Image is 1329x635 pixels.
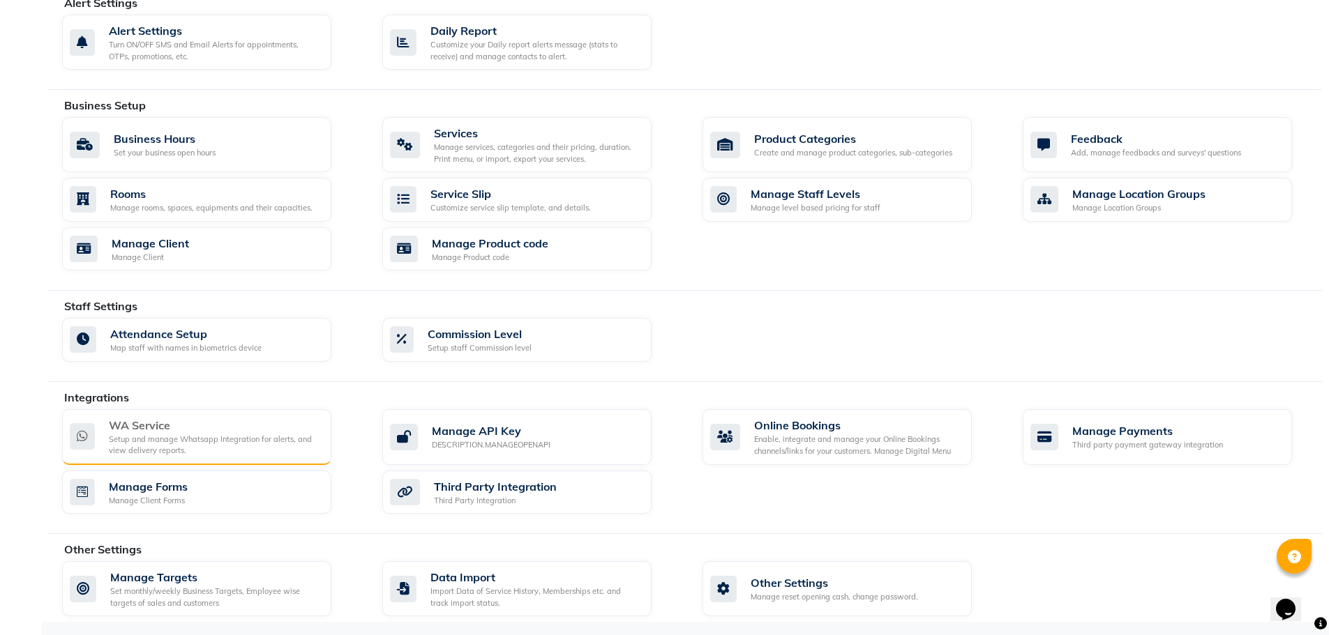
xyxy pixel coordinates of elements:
[109,39,320,62] div: Turn ON/OFF SMS and Email Alerts for appointments, OTPs, promotions, etc.
[62,227,361,271] a: Manage ClientManage Client
[703,178,1002,222] a: Manage Staff LevelsManage level based pricing for staff
[109,434,320,457] div: Setup and manage Whatsapp Integration for alerts, and view delivery reports.
[1023,178,1322,222] a: Manage Location GroupsManage Location Groups
[432,422,550,439] div: Manage API Key
[114,130,216,147] div: Business Hours
[428,342,532,354] div: Setup staff Commission level
[428,326,532,342] div: Commission Level
[1071,130,1241,147] div: Feedback
[109,22,320,39] div: Alert Settings
[1071,147,1241,159] div: Add, manage feedbacks and surveys' questions
[703,561,1002,616] a: Other SettingsManage reset opening cash, change password.
[62,117,361,172] a: Business HoursSet your business open hours
[382,318,682,362] a: Commission LevelSetup staff Commission level
[432,252,548,263] div: Manage Product code
[110,185,313,202] div: Rooms
[109,417,320,434] div: WA Service
[62,178,361,222] a: RoomsManage rooms, spaces, equipments and their capacities.
[62,561,361,616] a: Manage TargetsSet monthly/weekly Business Targets, Employee wise targets of sales and customers
[109,495,188,507] div: Manage Client Forms
[62,470,361,514] a: Manage FormsManage Client Forms
[382,561,682,616] a: Data ImportImport Data of Service History, Memberships etc. and track import status.
[432,439,550,451] div: DESCRIPTION.MANAGEOPENAPI
[430,22,640,39] div: Daily Report
[432,235,548,252] div: Manage Product code
[109,478,188,495] div: Manage Forms
[62,15,361,70] a: Alert SettingsTurn ON/OFF SMS and Email Alerts for appointments, OTPs, promotions, etc.
[382,470,682,514] a: Third Party IntegrationThird Party Integration
[703,409,1002,465] a: Online BookingsEnable, integrate and manage your Online Bookings channels/links for your customer...
[382,178,682,222] a: Service SlipCustomize service slip template, and details.
[430,202,591,214] div: Customize service slip template, and details.
[754,434,961,457] div: Enable, integrate and manage your Online Bookings channels/links for your customers. Manage Digit...
[110,342,262,354] div: Map staff with names in biometrics device
[62,318,361,362] a: Attendance SetupMap staff with names in biometrics device
[1023,117,1322,172] a: FeedbackAdd, manage feedbacks and surveys' questions
[110,586,320,609] div: Set monthly/weekly Business Targets, Employee wise targets of sales and customers
[754,130,952,147] div: Product Categories
[1270,579,1315,621] iframe: chat widget
[382,409,682,465] a: Manage API KeyDESCRIPTION.MANAGEOPENAPI
[62,409,361,465] a: WA ServiceSetup and manage Whatsapp Integration for alerts, and view delivery reports.
[430,569,640,586] div: Data Import
[112,252,189,263] div: Manage Client
[430,586,640,609] div: Import Data of Service History, Memberships etc. and track import status.
[1072,422,1223,439] div: Manage Payments
[751,202,880,214] div: Manage level based pricing for staff
[114,147,216,159] div: Set your business open hours
[754,417,961,434] div: Online Bookings
[434,478,557,495] div: Third Party Integration
[430,39,640,62] div: Customize your Daily report alerts message (stats to receive) and manage contacts to alert.
[110,569,320,586] div: Manage Targets
[434,125,640,141] div: Services
[754,147,952,159] div: Create and manage product categories, sub-categories
[1023,409,1322,465] a: Manage PaymentsThird party payment gateway integration
[751,591,918,603] div: Manage reset opening cash, change password.
[1072,439,1223,451] div: Third party payment gateway integration
[434,495,557,507] div: Third Party Integration
[1072,202,1206,214] div: Manage Location Groups
[434,141,640,165] div: Manage services, categories and their pricing, duration. Print menu, or import, export your servi...
[1072,185,1206,202] div: Manage Location Groups
[110,326,262,342] div: Attendance Setup
[751,574,918,591] div: Other Settings
[430,185,591,202] div: Service Slip
[382,227,682,271] a: Manage Product codeManage Product code
[110,202,313,214] div: Manage rooms, spaces, equipments and their capacities.
[751,185,880,202] div: Manage Staff Levels
[382,117,682,172] a: ServicesManage services, categories and their pricing, duration. Print menu, or import, export yo...
[112,235,189,252] div: Manage Client
[703,117,1002,172] a: Product CategoriesCreate and manage product categories, sub-categories
[382,15,682,70] a: Daily ReportCustomize your Daily report alerts message (stats to receive) and manage contacts to ...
